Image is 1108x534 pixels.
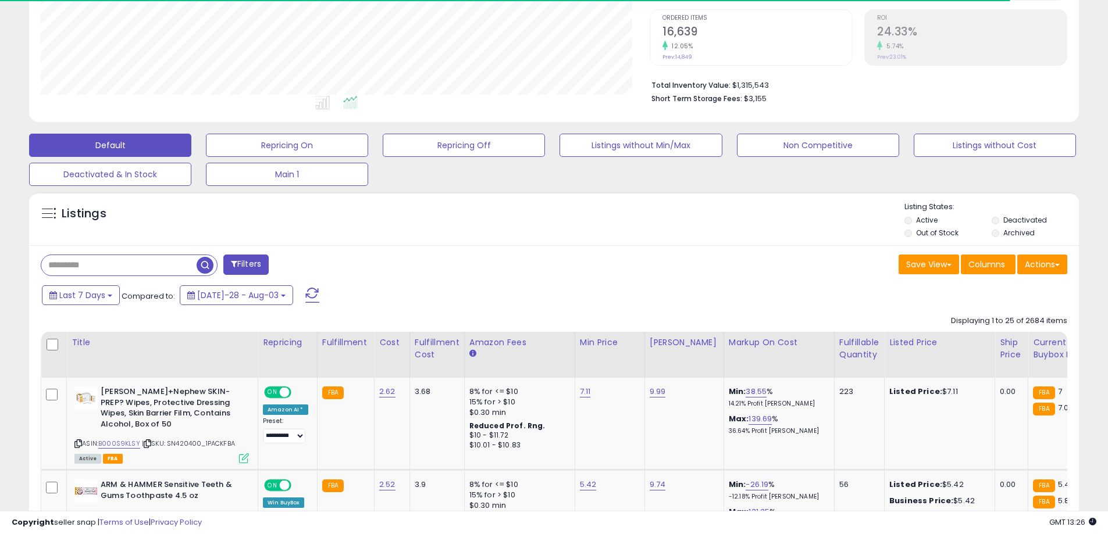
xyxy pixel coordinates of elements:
[469,431,566,440] div: $10 - $11.72
[1058,495,1074,506] span: 5.89
[729,479,746,490] b: Min:
[1033,386,1054,399] small: FBA
[961,255,1016,274] button: Columns
[265,481,280,490] span: ON
[1003,228,1035,238] label: Archived
[12,517,202,528] div: seller snap | |
[951,316,1067,327] div: Displaying 1 to 25 of 2684 items
[379,336,405,349] div: Cost
[899,255,959,274] button: Save View
[651,80,731,90] b: Total Inventory Value:
[206,134,368,157] button: Repricing On
[1058,386,1062,397] span: 7
[729,493,825,501] p: -12.18% Profit [PERSON_NAME]
[889,479,942,490] b: Listed Price:
[746,386,767,397] a: 38.55
[724,332,834,378] th: The percentage added to the cost of goods (COGS) that forms the calculator for Min & Max prices.
[889,336,990,349] div: Listed Price
[142,439,235,448] span: | SKU: SN420400_1PACKFBA
[916,228,959,238] label: Out of Stock
[29,163,191,186] button: Deactivated & In Stock
[322,479,344,492] small: FBA
[379,386,396,397] a: 2.62
[1033,336,1093,361] div: Current Buybox Price
[469,440,566,450] div: $10.01 - $10.83
[877,53,906,60] small: Prev: 23.01%
[729,386,746,397] b: Min:
[580,479,597,490] a: 5.42
[1017,255,1067,274] button: Actions
[1049,517,1096,528] span: 2025-08-11 13:26 GMT
[729,336,829,349] div: Markup on Cost
[1033,403,1054,415] small: FBA
[914,134,1076,157] button: Listings without Cost
[749,413,772,425] a: 139.69
[265,388,280,397] span: ON
[560,134,722,157] button: Listings without Min/Max
[322,336,369,349] div: Fulfillment
[904,202,1079,213] p: Listing States:
[180,285,293,305] button: [DATE]-28 - Aug-03
[59,289,105,301] span: Last 7 Days
[1000,479,1019,490] div: 0.00
[662,15,852,21] span: Ordered Items
[889,495,953,506] b: Business Price:
[662,25,852,41] h2: 16,639
[916,215,938,225] label: Active
[729,386,825,408] div: %
[877,25,1067,41] h2: 24.33%
[103,454,123,464] span: FBA
[197,289,279,301] span: [DATE]-28 - Aug-03
[668,42,693,51] small: 12.05%
[263,404,308,415] div: Amazon AI *
[469,479,566,490] div: 8% for <= $10
[580,336,640,349] div: Min Price
[122,291,175,302] span: Compared to:
[42,285,120,305] button: Last 7 Days
[729,414,825,435] div: %
[469,490,566,500] div: 15% for > $10
[839,336,879,361] div: Fulfillable Quantity
[29,134,191,157] button: Default
[1058,479,1075,490] span: 5.42
[99,517,149,528] a: Terms of Use
[98,439,140,449] a: B000S9KLSY
[744,93,767,104] span: $3,155
[379,479,396,490] a: 2.52
[263,336,312,349] div: Repricing
[1058,402,1074,413] span: 7.09
[469,336,570,349] div: Amazon Fees
[889,386,986,397] div: $7.11
[469,407,566,418] div: $0.30 min
[101,386,242,432] b: [PERSON_NAME]+Nephew SKIN-PREP? Wipes, Protective Dressing Wipes, Skin Barrier Film, Contains Alc...
[839,479,875,490] div: 56
[469,386,566,397] div: 8% for <= $10
[877,15,1067,21] span: ROI
[469,349,476,359] small: Amazon Fees.
[729,400,825,408] p: 14.21% Profit [PERSON_NAME]
[383,134,545,157] button: Repricing Off
[74,386,249,462] div: ASIN:
[650,336,719,349] div: [PERSON_NAME]
[1000,336,1023,361] div: Ship Price
[263,417,308,443] div: Preset:
[206,163,368,186] button: Main 1
[650,386,666,397] a: 9.99
[72,336,253,349] div: Title
[263,497,304,508] div: Win BuyBox
[322,386,344,399] small: FBA
[74,454,101,464] span: All listings currently available for purchase on Amazon
[469,397,566,407] div: 15% for > $10
[74,386,98,410] img: 31cHKAv991L._SL40_.jpg
[651,94,742,103] b: Short Term Storage Fees:
[662,53,692,60] small: Prev: 14,849
[415,386,455,397] div: 3.68
[839,386,875,397] div: 223
[1000,386,1019,397] div: 0.00
[729,427,825,435] p: 36.64% Profit [PERSON_NAME]
[223,255,269,275] button: Filters
[62,206,106,222] h5: Listings
[1033,496,1054,508] small: FBA
[290,481,308,490] span: OFF
[746,479,768,490] a: -26.19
